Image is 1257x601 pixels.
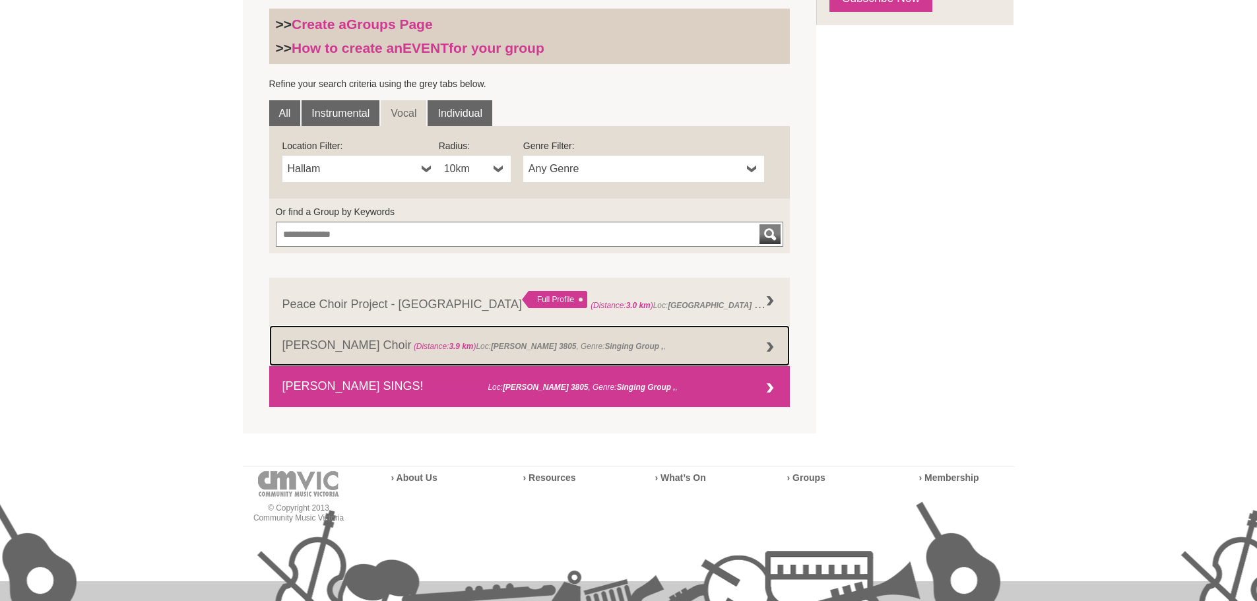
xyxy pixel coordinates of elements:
[288,161,416,177] span: Hallam
[276,16,784,33] h3: >>
[491,342,577,351] strong: [PERSON_NAME] 3805
[302,100,379,127] a: Instrumental
[276,40,784,57] h3: >>
[391,472,437,483] a: › About Us
[269,100,301,127] a: All
[439,156,511,182] a: 10km
[346,16,433,32] strong: Groups Page
[591,298,860,311] span: Loc: , Genre: ,
[461,383,485,392] strong: 3.9 km
[444,161,488,177] span: 10km
[282,139,439,152] label: Location Filter:
[269,77,790,90] p: Refine your search criteria using the grey tabs below.
[403,40,449,55] strong: EVENT
[591,301,653,310] span: (Distance: )
[282,156,439,182] a: Hallam
[616,383,675,392] strong: Singing Group ,
[269,366,790,407] a: [PERSON_NAME] SINGS! (Distance:3.9 km)Loc:[PERSON_NAME] 3805, Genre:Singing Group ,,
[529,161,742,177] span: Any Genre
[523,156,764,182] a: Any Genre
[787,472,825,483] a: › Groups
[503,383,589,392] strong: [PERSON_NAME] 3805
[243,503,355,523] p: © Copyright 2013 Community Music Victoria
[668,298,771,311] strong: [GEOGRAPHIC_DATA] 3976
[523,472,576,483] a: › Resources
[292,40,544,55] a: How to create anEVENTfor your group
[258,471,339,497] img: cmvic-logo-footer.png
[919,472,979,483] a: › Membership
[626,301,651,310] strong: 3.0 km
[276,205,784,218] label: Or find a Group by Keywords
[449,342,473,351] strong: 3.9 km
[424,383,678,392] span: Loc: , Genre: ,
[414,342,476,351] span: (Distance: )
[655,472,706,483] a: › What’s On
[522,291,587,308] div: Full Profile
[428,100,492,127] a: Individual
[381,100,426,127] a: Vocal
[292,16,433,32] a: Create aGroups Page
[269,278,790,325] a: Peace Choir Project - [GEOGRAPHIC_DATA] Full Profile (Distance:3.0 km)Loc:[GEOGRAPHIC_DATA] 3976,...
[439,139,511,152] label: Radius:
[426,383,488,392] span: (Distance: )
[412,342,666,351] span: Loc: , Genre: ,
[523,139,764,152] label: Genre Filter:
[269,325,790,366] a: [PERSON_NAME] Choir (Distance:3.9 km)Loc:[PERSON_NAME] 3805, Genre:Singing Group ,,
[604,342,663,351] strong: Singing Group ,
